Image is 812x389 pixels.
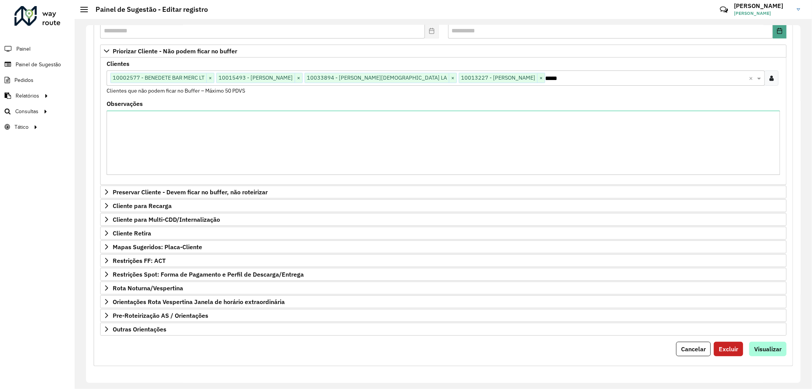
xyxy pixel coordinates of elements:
a: Preservar Cliente - Devem ficar no buffer, não roteirizar [100,186,786,199]
span: Restrições Spot: Forma de Pagamento e Perfil de Descarga/Entrega [113,271,304,277]
a: Contato Rápido [716,2,732,18]
a: Restrições Spot: Forma de Pagamento e Perfil de Descarga/Entrega [100,268,786,281]
button: Choose Date [773,23,786,38]
label: Observações [107,99,143,108]
span: Cliente para Multi-CDD/Internalização [113,216,220,223]
h3: [PERSON_NAME] [734,2,791,10]
h2: Painel de Sugestão - Editar registro [88,5,208,14]
span: Rota Noturna/Vespertina [113,285,183,291]
span: Relatórios [16,92,39,100]
span: Priorizar Cliente - Não podem ficar no buffer [113,48,237,54]
a: Cliente Retira [100,227,786,240]
span: Excluir [719,345,738,353]
span: Painel [16,45,30,53]
label: Clientes [107,59,129,68]
span: 10015493 - [PERSON_NAME] [217,73,295,82]
a: Outras Orientações [100,323,786,336]
span: Tático [14,123,29,131]
span: Pedidos [14,76,34,84]
a: Pre-Roteirização AS / Orientações [100,309,786,322]
span: Outras Orientações [113,326,166,332]
span: Cliente para Recarga [113,203,172,209]
span: × [295,74,302,83]
span: × [449,74,456,83]
span: Visualizar [754,345,782,353]
span: Cliente Retira [113,230,151,236]
a: Priorizar Cliente - Não podem ficar no buffer [100,45,786,58]
small: Clientes que não podem ficar no Buffer – Máximo 50 PDVS [107,87,245,94]
span: Pre-Roteirização AS / Orientações [113,312,208,319]
span: Consultas [15,107,38,115]
span: Painel de Sugestão [16,61,61,69]
button: Visualizar [749,342,786,356]
span: 10033894 - [PERSON_NAME][DEMOGRAPHIC_DATA] LA [305,73,449,82]
a: Restrições FF: ACT [100,254,786,267]
div: Priorizar Cliente - Não podem ficar no buffer [100,58,786,185]
span: Cancelar [681,345,706,353]
span: 10002577 - BENEDETE BAR MERC LT [111,73,206,82]
a: Rota Noturna/Vespertina [100,282,786,295]
button: Cancelar [676,342,711,356]
span: × [206,74,214,83]
span: Restrições FF: ACT [113,258,166,264]
span: Mapas Sugeridos: Placa-Cliente [113,244,202,250]
a: Orientações Rota Vespertina Janela de horário extraordinária [100,295,786,308]
span: [PERSON_NAME] [734,10,791,17]
a: Cliente para Recarga [100,199,786,212]
a: Cliente para Multi-CDD/Internalização [100,213,786,226]
span: Orientações Rota Vespertina Janela de horário extraordinária [113,299,285,305]
span: Preservar Cliente - Devem ficar no buffer, não roteirizar [113,189,268,195]
a: Mapas Sugeridos: Placa-Cliente [100,240,786,253]
button: Excluir [714,342,743,356]
span: × [537,74,545,83]
span: 10013227 - [PERSON_NAME] [459,73,537,82]
span: Clear all [749,74,755,83]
